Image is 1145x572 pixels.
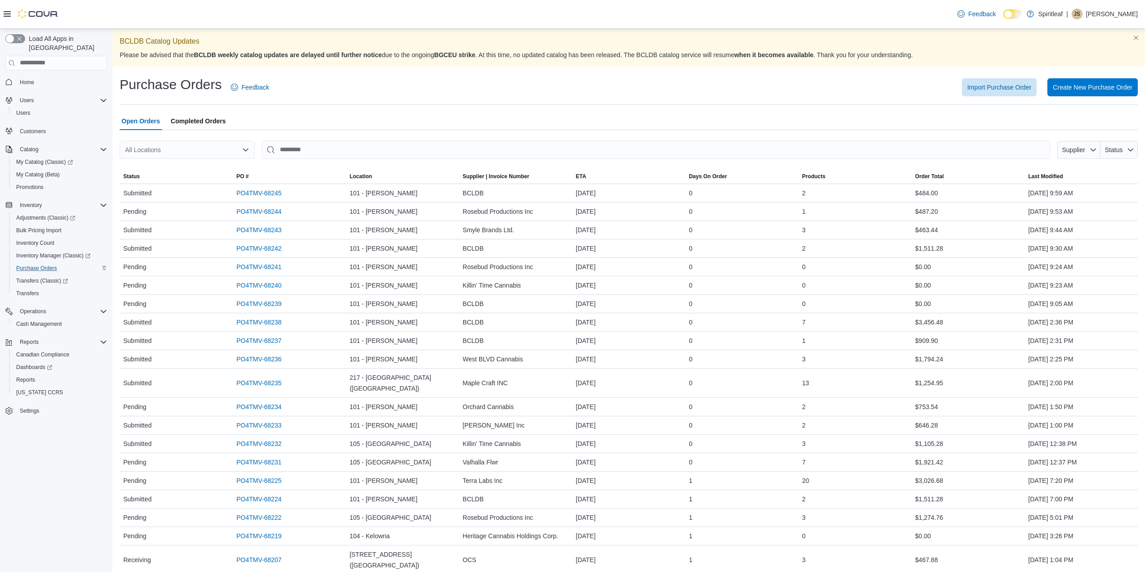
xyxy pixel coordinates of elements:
button: Days On Order [685,169,798,184]
span: 0 [802,261,806,272]
span: Dashboards [13,362,107,373]
span: Purchase Orders [16,265,57,272]
span: Submitted [123,378,152,388]
div: $0.00 [912,258,1024,276]
span: Operations [20,308,46,315]
div: [DATE] [572,295,685,313]
button: Canadian Compliance [9,348,111,361]
img: Cova [18,9,58,18]
a: PO4TMV-68242 [236,243,281,254]
a: Settings [16,405,43,416]
div: [DATE] 9:30 AM [1025,239,1138,257]
span: Customers [16,126,107,137]
div: $909.90 [912,332,1024,350]
span: 13 [802,378,809,388]
p: Please be advised that the due to the ongoing . At this time, no updated catalog has been release... [120,50,1138,59]
button: Inventory [2,199,111,212]
span: 101 - [PERSON_NAME] [350,206,418,217]
span: Inventory Manager (Classic) [13,250,107,261]
div: Terra Labs Inc [459,472,572,490]
div: [PERSON_NAME] Inc [459,416,572,434]
span: 0 [689,457,692,468]
button: Reports [2,336,111,348]
p: | [1066,9,1068,19]
span: 101 - [PERSON_NAME] [350,188,418,198]
span: 3 [802,438,806,449]
span: Home [16,77,107,88]
a: Inventory Manager (Classic) [9,249,111,262]
a: Users [13,108,34,118]
span: 0 [689,225,692,235]
a: PO4TMV-68207 [236,554,281,565]
span: 2 [802,401,806,412]
div: BCLDB [459,332,572,350]
span: 105 - [GEOGRAPHIC_DATA] [350,457,431,468]
button: Users [2,94,111,107]
span: Users [16,95,107,106]
a: Adjustments (Classic) [13,212,79,223]
a: PO4TMV-68236 [236,354,281,365]
span: Last Modified [1028,173,1063,180]
span: Home [20,79,34,86]
span: 2 [802,420,806,431]
span: Import Purchase Order [967,83,1031,92]
div: [DATE] [572,276,685,294]
div: [DATE] [572,398,685,416]
div: [DATE] 2:31 PM [1025,332,1138,350]
span: Transfers (Classic) [13,275,107,286]
a: Cash Management [13,319,65,329]
a: PO4TMV-68237 [236,335,281,346]
span: 2 [802,243,806,254]
button: Location [346,169,459,184]
span: 3 [802,225,806,235]
a: PO4TMV-68235 [236,378,281,388]
span: 101 - [PERSON_NAME] [350,243,418,254]
div: BCLDB [459,295,572,313]
a: Inventory Manager (Classic) [13,250,94,261]
span: 0 [689,335,692,346]
div: Maple Craft INC [459,374,572,392]
span: 7 [802,457,806,468]
button: [US_STATE] CCRS [9,386,111,399]
div: $1,511.28 [912,490,1024,508]
p: [PERSON_NAME] [1086,9,1138,19]
button: Transfers [9,287,111,300]
button: Dismiss this callout [1131,32,1141,43]
span: Submitted [123,438,152,449]
a: PO4TMV-68238 [236,317,281,328]
span: Settings [16,405,107,416]
button: Reports [16,337,42,347]
span: 0 [689,206,692,217]
button: PO # [233,169,346,184]
button: Users [16,95,37,106]
span: Adjustments (Classic) [13,212,107,223]
div: [DATE] [572,203,685,221]
span: Cash Management [13,319,107,329]
div: [DATE] 1:50 PM [1025,398,1138,416]
a: Purchase Orders [13,263,61,274]
strong: BGCEU strike [434,51,476,59]
a: PO4TMV-68240 [236,280,281,291]
div: [DATE] [572,374,685,392]
span: Completed Orders [171,112,226,130]
div: $3,456.48 [912,313,1024,331]
span: Settings [20,407,39,414]
span: My Catalog (Classic) [16,158,73,166]
div: $1,254.95 [912,374,1024,392]
span: 101 - [PERSON_NAME] [350,335,418,346]
span: Transfers [16,290,39,297]
span: My Catalog (Classic) [13,157,107,167]
span: Reports [13,374,107,385]
a: Canadian Compliance [13,349,73,360]
p: Spiritleaf [1038,9,1063,19]
span: 101 - [PERSON_NAME] [350,401,418,412]
div: [DATE] [572,490,685,508]
span: PO # [236,173,248,180]
button: Create New Purchase Order [1047,78,1138,96]
div: Valhalla Flwr [459,453,572,471]
button: Users [9,107,111,119]
span: Submitted [123,354,152,365]
a: Dashboards [9,361,111,374]
button: Last Modified [1025,169,1138,184]
span: Status [123,173,140,180]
